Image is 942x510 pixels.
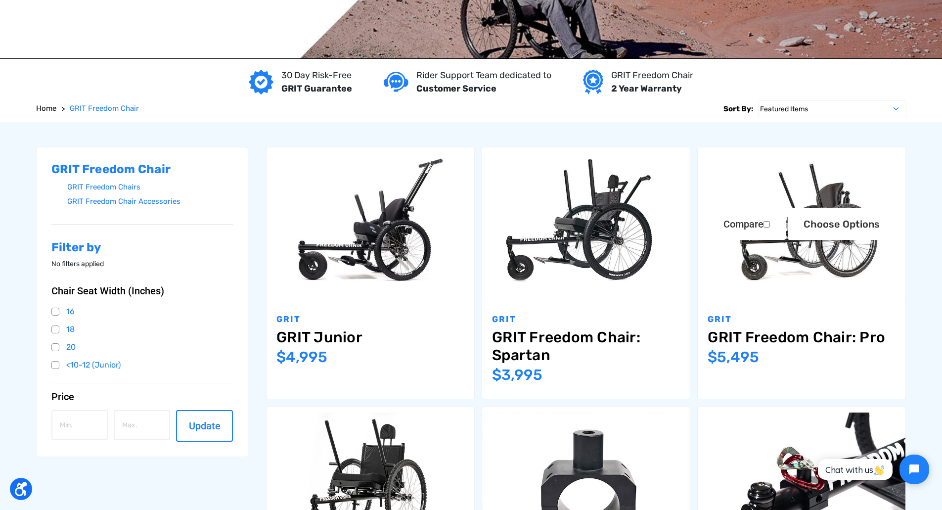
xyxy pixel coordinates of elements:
[67,180,233,194] a: GRIT Freedom Chairs
[276,328,464,346] a: GRIT Junior,$4,995.00
[583,70,603,94] img: Year warranty
[492,366,542,384] span: $3,995
[482,153,690,292] img: GRIT Freedom Chair: Spartan
[384,72,408,92] img: Customer service
[51,304,233,319] a: 16
[51,285,233,297] button: Chair Seat Width (Inches)
[611,69,693,82] p: GRIT Freedom Chair
[67,194,233,209] a: GRIT Freedom Chair Accessories
[51,358,233,372] a: <10-12 (Junior)
[708,208,786,240] label: Compare
[36,103,56,114] a: Home
[70,103,139,114] a: GRIT Freedom Chair
[51,240,233,255] h2: Filter by
[807,446,938,493] iframe: Tidio Chat
[763,221,770,228] input: Compare
[267,153,474,292] img: GRIT Junior: GRIT Freedom Chair all terrain wheelchair engineered specifically for kids
[698,153,905,292] img: GRIT Freedom Chair Pro: the Pro model shown including contoured Invacare Matrx seatback, Spinergy...
[281,83,352,94] strong: GRIT Guarantee
[788,208,896,240] a: Choose Options
[51,410,108,440] input: Min.
[708,328,896,346] a: GRIT Freedom Chair: Pro,$5,495.00
[492,328,680,364] a: GRIT Freedom Chair: Spartan,$3,995.00
[51,391,233,403] button: Price
[51,259,233,269] p: No filters applied
[176,410,232,442] button: Update
[249,70,273,94] img: GRIT Guarantee
[482,147,690,298] a: GRIT Freedom Chair: Spartan,$3,995.00
[276,348,327,366] span: $4,995
[114,410,170,440] input: Max.
[698,147,905,298] a: GRIT Freedom Chair: Pro,$5,495.00
[723,100,753,117] label: Sort By:
[492,313,680,326] p: GRIT
[281,69,352,82] p: 30 Day Risk-Free
[611,83,682,94] strong: 2 Year Warranty
[708,313,896,326] p: GRIT
[416,83,496,94] strong: Customer Service
[36,104,56,113] span: Home
[51,162,233,177] h2: GRIT Freedom Chair
[708,348,759,366] span: $5,495
[267,147,474,298] a: GRIT Junior,$4,995.00
[416,69,551,82] p: Rider Support Team dedicated to
[70,104,139,113] span: GRIT Freedom Chair
[276,313,464,326] p: GRIT
[51,391,74,403] span: Price
[51,322,233,337] a: 18
[51,340,233,355] a: 20
[51,285,164,297] span: Chair Seat Width (Inches)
